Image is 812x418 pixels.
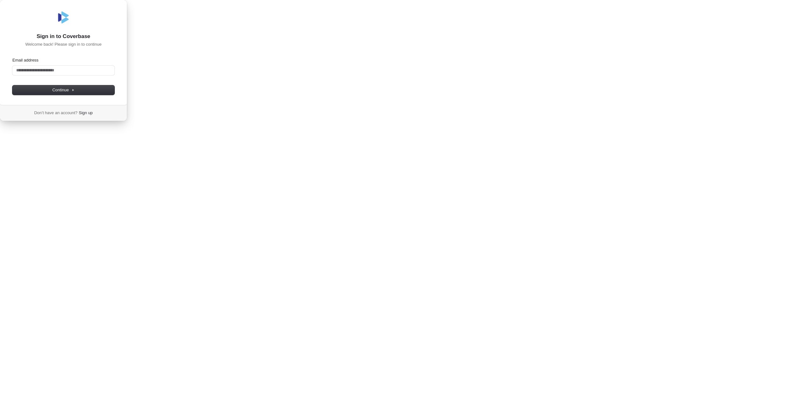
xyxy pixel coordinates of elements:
[52,87,75,93] span: Continue
[12,33,115,40] h1: Sign in to Coverbase
[34,110,78,116] span: Don’t have an account?
[79,110,93,116] a: Sign up
[12,57,38,63] label: Email address
[56,10,71,25] img: Coverbase
[12,42,115,47] p: Welcome back! Please sign in to continue
[12,85,115,95] button: Continue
